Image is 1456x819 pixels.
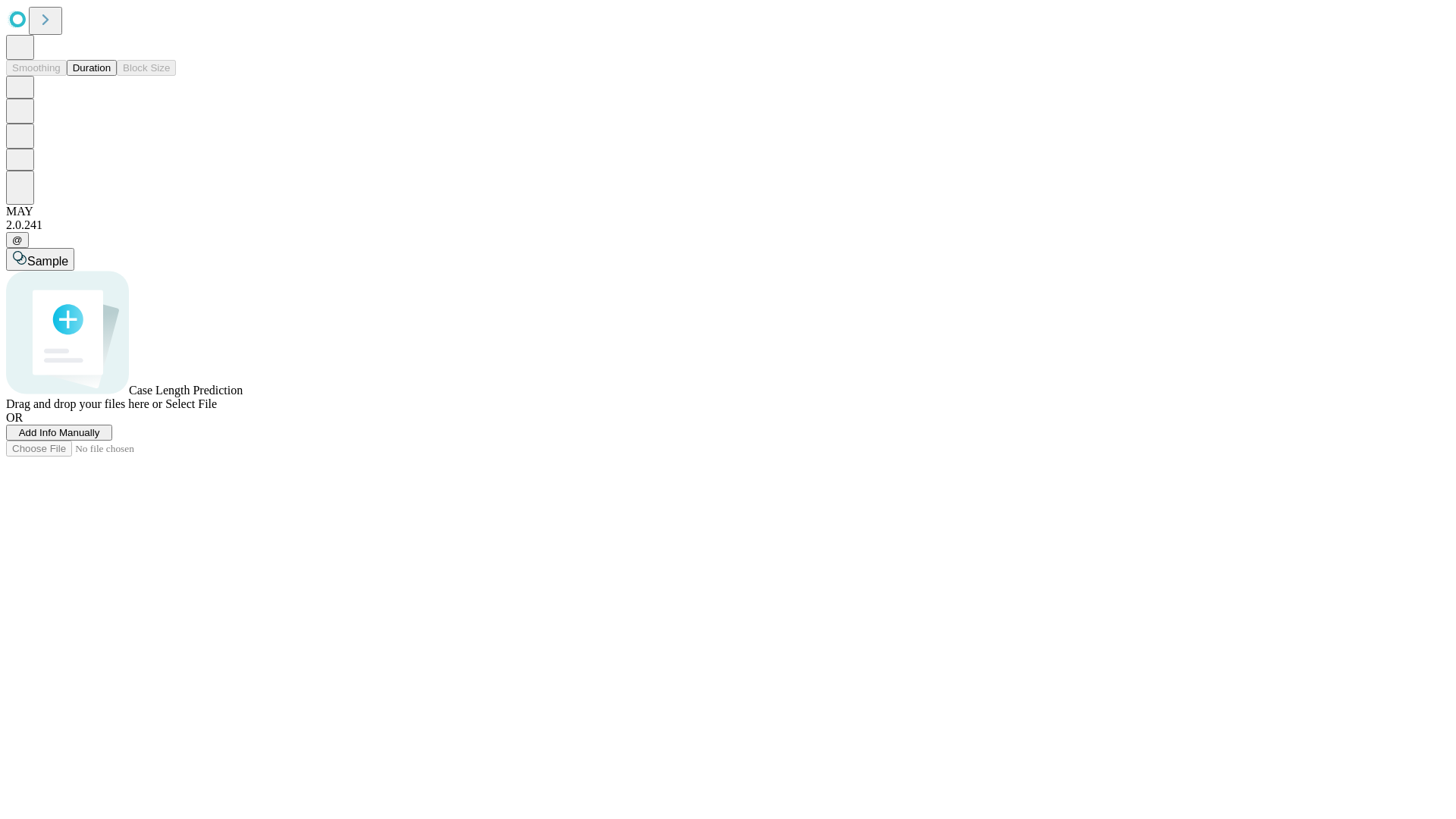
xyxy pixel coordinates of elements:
[6,60,67,76] button: Smoothing
[67,60,117,76] button: Duration
[6,248,74,271] button: Sample
[19,427,100,438] span: Add Info Manually
[6,232,29,248] button: @
[129,384,243,397] span: Case Length Prediction
[12,234,23,246] span: @
[6,397,162,410] span: Drag and drop your files here or
[27,255,68,268] span: Sample
[117,60,176,76] button: Block Size
[6,218,1450,232] div: 2.0.241
[6,425,112,441] button: Add Info Manually
[165,397,217,410] span: Select File
[6,205,1450,218] div: MAY
[6,411,23,424] span: OR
